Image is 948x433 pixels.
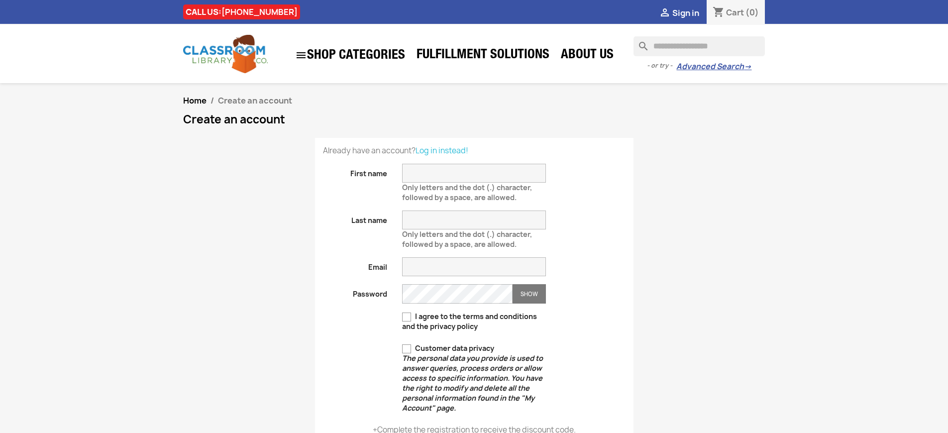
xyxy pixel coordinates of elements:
p: Already have an account? [323,146,626,156]
i: shopping_cart [713,7,725,19]
i:  [295,49,307,61]
span: Only letters and the dot (.) character, followed by a space, are allowed. [402,179,532,202]
label: I agree to the terms and conditions and the privacy policy [402,312,546,331]
span: Sign in [672,7,699,18]
input: Search [633,36,765,56]
a: Log in instead! [416,145,468,156]
span: - or try - [647,61,676,71]
a: Fulfillment Solutions [412,46,554,66]
a: [PHONE_NUMBER] [221,6,298,17]
a: SHOP CATEGORIES [290,44,410,66]
em: The personal data you provide is used to answer queries, process orders or allow access to specif... [402,353,543,413]
button: Show [513,284,546,304]
img: Classroom Library Company [183,35,268,73]
span: Create an account [218,95,292,106]
i:  [659,7,671,19]
a:  Sign in [659,7,699,18]
label: Password [316,284,395,299]
label: Email [316,257,395,272]
label: First name [316,164,395,179]
a: Home [183,95,207,106]
i: search [633,36,645,48]
input: Password input [402,284,513,304]
span: Cart [726,7,744,18]
span: (0) [745,7,759,18]
h1: Create an account [183,113,765,125]
div: CALL US: [183,4,300,19]
span: → [744,62,751,72]
a: Advanced Search→ [676,62,751,72]
label: Last name [316,211,395,225]
span: Only letters and the dot (.) character, followed by a space, are allowed. [402,225,532,249]
label: Customer data privacy [402,343,546,413]
a: About Us [556,46,619,66]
